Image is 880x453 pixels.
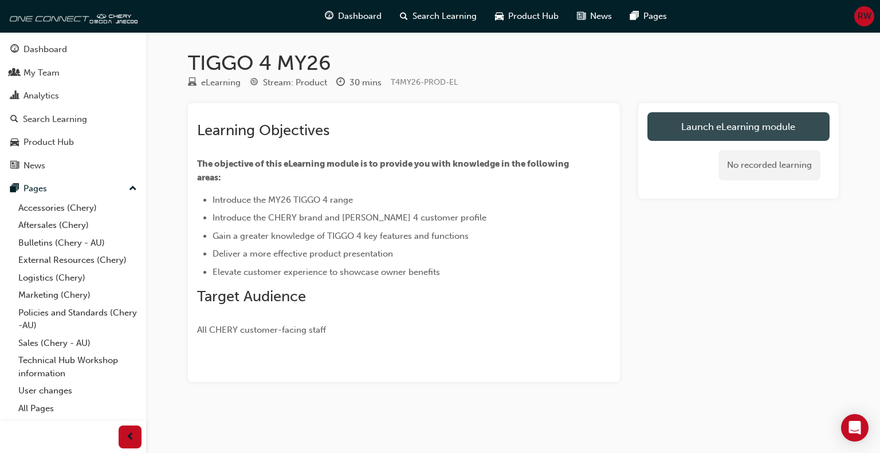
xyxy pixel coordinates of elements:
[5,178,142,199] button: Pages
[336,78,345,88] span: clock-icon
[316,5,391,28] a: guage-iconDashboard
[14,286,142,304] a: Marketing (Chery)
[5,132,142,153] a: Product Hub
[643,10,667,23] span: Pages
[6,5,137,27] img: oneconnect
[412,10,477,23] span: Search Learning
[213,267,440,277] span: Elevate customer experience to showcase owner benefits
[647,112,830,141] a: Launch eLearning module
[5,109,142,130] a: Search Learning
[14,382,142,400] a: User changes
[197,287,306,305] span: Target Audience
[213,231,469,241] span: Gain a greater knowledge of TIGGO 4 key features and functions
[250,78,258,88] span: target-icon
[23,113,87,126] div: Search Learning
[14,352,142,382] a: Technical Hub Workshop information
[129,182,137,196] span: up-icon
[14,269,142,287] a: Logistics (Chery)
[854,6,874,26] button: RW
[841,414,869,442] div: Open Intercom Messenger
[349,76,382,89] div: 30 mins
[10,161,19,171] span: news-icon
[486,5,568,28] a: car-iconProduct Hub
[858,10,871,23] span: RW
[5,37,142,178] button: DashboardMy TeamAnalyticsSearch LearningProduct HubNews
[197,121,329,139] span: Learning Objectives
[14,334,142,352] a: Sales (Chery - AU)
[263,76,327,89] div: Stream: Product
[14,304,142,334] a: Policies and Standards (Chery -AU)
[23,89,59,103] div: Analytics
[10,68,19,78] span: people-icon
[10,184,19,194] span: pages-icon
[5,62,142,84] a: My Team
[213,212,486,223] span: Introduce the CHERY brand and [PERSON_NAME] 4 customer profile
[10,91,19,101] span: chart-icon
[188,76,241,90] div: Type
[5,85,142,107] a: Analytics
[188,50,839,76] h1: TIGGO 4 MY26
[14,234,142,252] a: Bulletins (Chery - AU)
[336,76,382,90] div: Duration
[630,9,639,23] span: pages-icon
[23,159,45,172] div: News
[391,5,486,28] a: search-iconSearch Learning
[718,150,820,180] div: No recorded learning
[400,9,408,23] span: search-icon
[10,115,18,125] span: search-icon
[188,78,197,88] span: learningResourceType_ELEARNING-icon
[10,137,19,148] span: car-icon
[325,9,333,23] span: guage-icon
[213,249,393,259] span: Deliver a more effective product presentation
[577,9,586,23] span: news-icon
[10,45,19,55] span: guage-icon
[23,43,67,56] div: Dashboard
[126,430,135,444] span: prev-icon
[568,5,621,28] a: news-iconNews
[338,10,382,23] span: Dashboard
[14,400,142,417] a: All Pages
[23,136,74,149] div: Product Hub
[14,251,142,269] a: External Resources (Chery)
[621,5,676,28] a: pages-iconPages
[201,76,241,89] div: eLearning
[14,199,142,217] a: Accessories (Chery)
[23,182,47,195] div: Pages
[391,77,458,87] span: Learning resource code
[508,10,559,23] span: Product Hub
[250,76,327,90] div: Stream
[14,216,142,234] a: Aftersales (Chery)
[5,155,142,176] a: News
[23,66,60,80] div: My Team
[5,39,142,60] a: Dashboard
[197,159,571,183] span: The objective of this eLearning module is to provide you with knowledge in the following areas:
[590,10,612,23] span: News
[495,9,504,23] span: car-icon
[197,325,326,335] span: All CHERY customer-facing staff
[213,195,353,205] span: Introduce the MY26 TIGGO 4 range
